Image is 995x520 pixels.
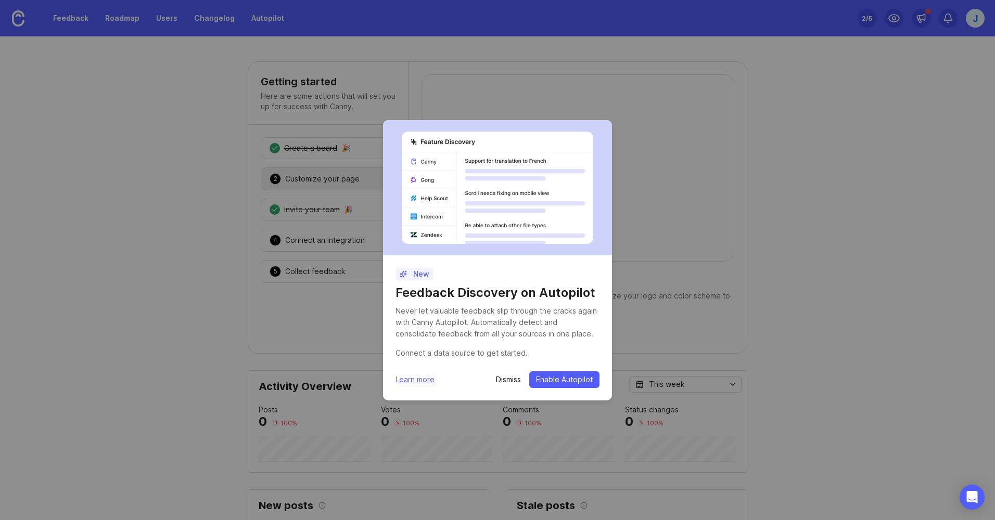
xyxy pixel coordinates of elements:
div: Connect a data source to get started. [396,347,599,359]
a: Learn more [396,374,435,385]
span: Enable Autopilot [536,374,593,385]
button: Dismiss [496,374,521,385]
p: New [400,269,429,279]
button: Enable Autopilot [529,371,599,388]
h1: Feedback Discovery on Autopilot [396,284,599,301]
img: autopilot-456452bdd303029aca878276f8eef889.svg [402,132,593,244]
div: Open Intercom Messenger [960,485,985,510]
div: Never let valuable feedback slip through the cracks again with Canny Autopilot. Automatically det... [396,305,599,340]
